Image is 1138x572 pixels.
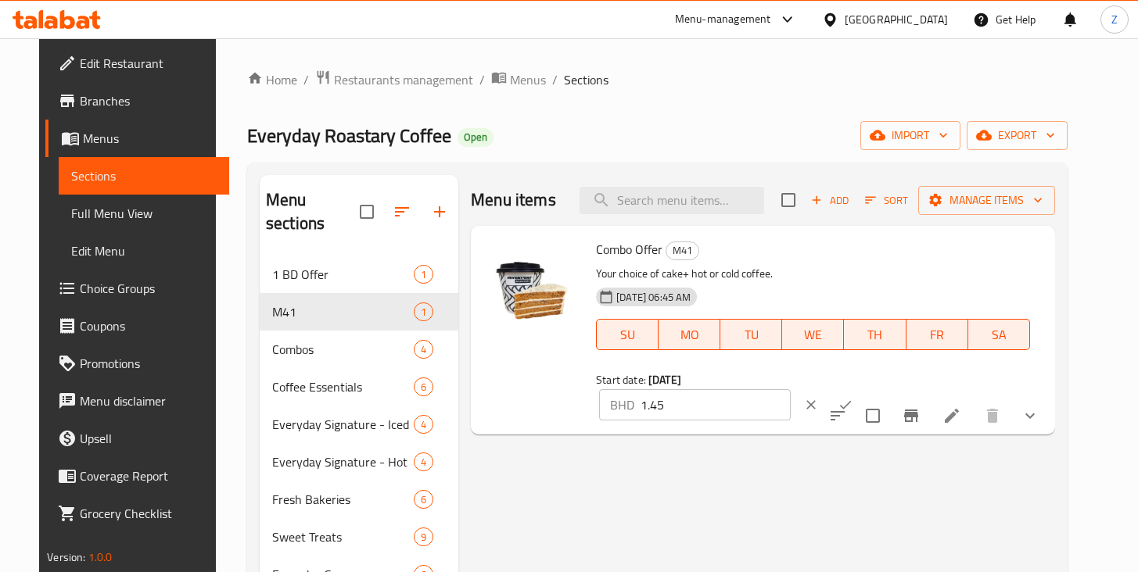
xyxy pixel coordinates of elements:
a: Edit Restaurant [45,45,229,82]
span: Fresh Bakeries [272,490,414,509]
button: Sort [861,188,912,213]
span: Open [458,130,494,144]
div: Everyday Signature - Iced4 [260,406,458,443]
span: Menus [83,129,217,148]
a: Menus [45,120,229,157]
p: Your choice of cake+ hot or cold coffee. [596,264,1030,284]
span: WE [788,324,838,346]
span: Sections [71,166,217,185]
div: items [414,415,433,434]
span: [DATE] 06:45 AM [610,290,697,305]
button: delete [974,397,1011,434]
span: TU [727,324,776,346]
div: items [414,452,433,471]
span: Menu disclaimer [80,391,217,410]
span: import [873,126,948,145]
a: Full Menu View [59,195,229,232]
span: Sort sections [383,193,421,231]
a: Edit Menu [59,232,229,270]
span: Version: [47,547,85,567]
span: TH [850,324,899,346]
button: FR [906,319,968,350]
span: Promotions [80,354,217,373]
span: 1 [415,305,433,320]
span: Sort [865,191,908,209]
span: Sections [564,70,608,89]
span: Select to update [856,399,889,432]
span: M41 [272,302,414,321]
a: Coupons [45,307,229,345]
a: Menus [491,70,546,90]
div: [GEOGRAPHIC_DATA] [845,11,948,28]
div: Sweet Treats9 [260,518,458,556]
svg: Show Choices [1021,406,1039,425]
div: 1 BD Offer [272,265,414,284]
button: TU [720,319,782,350]
button: ok [828,388,863,422]
span: Edit Restaurant [80,54,217,73]
a: Branches [45,82,229,120]
span: 1.0.0 [88,547,113,567]
span: Sort items [855,188,918,213]
a: Choice Groups [45,270,229,307]
span: Combo Offer [596,238,662,261]
div: Fresh Bakeries6 [260,481,458,518]
span: Coverage Report [80,467,217,485]
span: Everyday Roastary Coffee [247,118,451,153]
button: show more [1011,397,1049,434]
span: Everyday Signature - Iced [272,415,414,434]
div: M411 [260,293,458,331]
a: Edit menu item [942,406,961,425]
button: import [860,121,960,150]
h2: Menu items [471,188,556,212]
span: Menus [510,70,546,89]
span: 1 [415,267,433,282]
span: Sweet Treats [272,527,414,546]
span: Full Menu View [71,204,217,223]
span: Combos [272,340,414,359]
div: Everyday Signature - Hot4 [260,443,458,481]
button: Add [805,188,855,213]
span: Coffee Essentials [272,377,414,396]
span: Coupons [80,316,217,335]
span: 6 [415,380,433,395]
span: Start date: [596,370,646,390]
div: 1 BD Offer1 [260,256,458,293]
img: Combo Offer [483,238,583,338]
span: Grocery Checklist [80,504,217,523]
button: MO [659,319,720,350]
div: items [414,340,433,359]
span: export [979,126,1055,145]
span: FR [913,324,962,346]
button: clear [794,388,828,422]
div: Combos4 [260,331,458,368]
span: MO [665,324,714,346]
nav: breadcrumb [247,70,1068,90]
a: Upsell [45,420,229,457]
span: 6 [415,492,433,507]
div: items [414,527,433,546]
li: / [479,70,485,89]
span: SU [603,324,652,346]
span: SA [975,324,1024,346]
div: items [414,490,433,509]
span: 9 [415,530,433,545]
a: Home [247,70,297,89]
span: Manage items [931,191,1043,210]
b: [DATE] [648,370,681,390]
div: Coffee Essentials6 [260,368,458,406]
span: Upsell [80,429,217,448]
div: items [414,377,433,396]
a: Restaurants management [315,70,473,90]
div: items [414,302,433,321]
span: 4 [415,342,433,357]
div: Everyday Signature - Hot [272,452,414,471]
span: Select all sections [350,195,383,228]
a: Coverage Report [45,457,229,495]
button: export [967,121,1068,150]
button: Add section [421,193,458,231]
